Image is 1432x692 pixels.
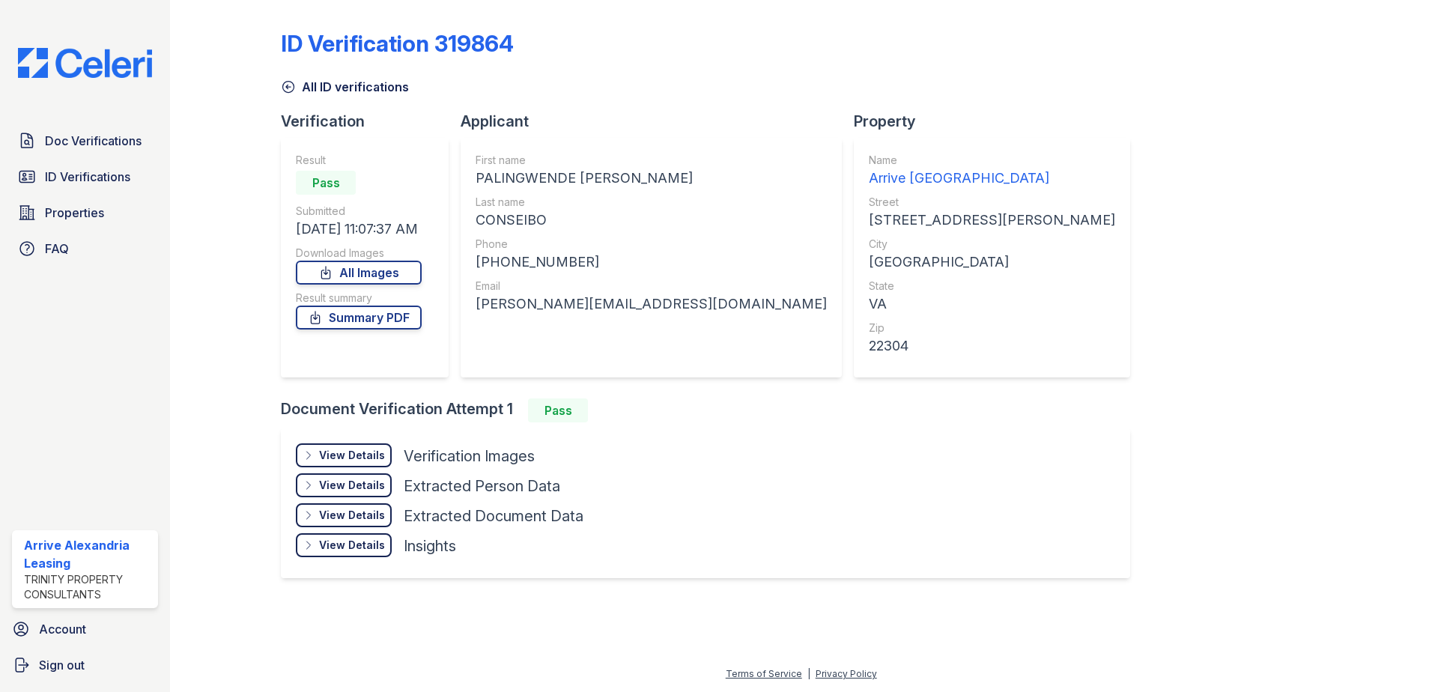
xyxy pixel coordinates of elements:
div: Phone [476,237,827,252]
a: All Images [296,261,422,285]
div: [GEOGRAPHIC_DATA] [869,252,1115,273]
div: Verification [281,111,461,132]
a: Name Arrive [GEOGRAPHIC_DATA] [869,153,1115,189]
a: Properties [12,198,158,228]
div: ID Verification 319864 [281,30,514,57]
div: Pass [528,398,588,422]
div: State [869,279,1115,294]
div: Street [869,195,1115,210]
a: FAQ [12,234,158,264]
span: Properties [45,204,104,222]
div: Extracted Document Data [404,506,583,526]
div: Email [476,279,827,294]
div: [PHONE_NUMBER] [476,252,827,273]
span: Doc Verifications [45,132,142,150]
div: Arrive Alexandria Leasing [24,536,152,572]
div: View Details [319,478,385,493]
div: Trinity Property Consultants [24,572,152,602]
div: Property [854,111,1142,132]
div: CONSEIBO [476,210,827,231]
span: FAQ [45,240,69,258]
a: Doc Verifications [12,126,158,156]
a: ID Verifications [12,162,158,192]
a: All ID verifications [281,78,409,96]
a: Privacy Policy [816,668,877,679]
div: Pass [296,171,356,195]
span: Account [39,620,86,638]
div: Download Images [296,246,422,261]
div: Zip [869,321,1115,336]
div: Last name [476,195,827,210]
div: [PERSON_NAME][EMAIL_ADDRESS][DOMAIN_NAME] [476,294,827,315]
div: View Details [319,538,385,553]
div: First name [476,153,827,168]
span: ID Verifications [45,168,130,186]
a: Sign out [6,650,164,680]
span: Sign out [39,656,85,674]
div: Document Verification Attempt 1 [281,398,1142,422]
div: Result [296,153,422,168]
div: Submitted [296,204,422,219]
a: Terms of Service [726,668,802,679]
div: [STREET_ADDRESS][PERSON_NAME] [869,210,1115,231]
div: City [869,237,1115,252]
div: VA [869,294,1115,315]
div: PALINGWENDE [PERSON_NAME] [476,168,827,189]
div: Insights [404,535,456,556]
div: Applicant [461,111,854,132]
div: Name [869,153,1115,168]
img: CE_Logo_Blue-a8612792a0a2168367f1c8372b55b34899dd931a85d93a1a3d3e32e68fde9ad4.png [6,48,164,78]
div: View Details [319,448,385,463]
div: 22304 [869,336,1115,356]
div: Result summary [296,291,422,306]
div: [DATE] 11:07:37 AM [296,219,422,240]
div: Verification Images [404,446,535,467]
div: Extracted Person Data [404,476,560,497]
div: Arrive [GEOGRAPHIC_DATA] [869,168,1115,189]
a: Summary PDF [296,306,422,330]
a: Account [6,614,164,644]
div: | [807,668,810,679]
div: View Details [319,508,385,523]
